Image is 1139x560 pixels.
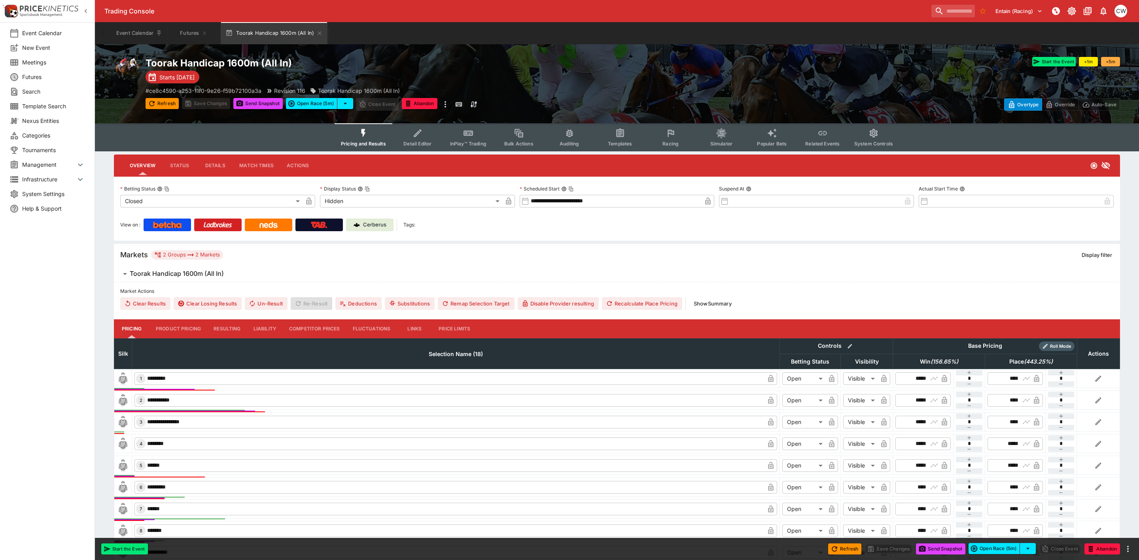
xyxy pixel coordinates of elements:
[114,338,132,369] th: Silk
[120,185,155,192] p: Betting Status
[114,319,149,338] button: Pricing
[1065,4,1079,18] button: Toggle light/dark mode
[782,437,825,450] div: Open
[146,57,633,69] h2: Copy To Clipboard
[20,13,62,17] img: Sportsbook Management
[441,98,450,111] button: more
[101,543,148,554] button: Start the Event
[162,156,197,175] button: Status
[365,186,370,192] button: Copy To Clipboard
[22,160,76,169] span: Management
[1024,357,1053,366] em: ( 443.25 %)
[159,73,195,81] p: Starts [DATE]
[1039,341,1075,351] div: Show/hide Price Roll mode configuration.
[782,524,825,537] div: Open
[341,141,386,147] span: Pricing and Results
[991,5,1047,17] button: Select Tenant
[782,503,825,515] div: Open
[104,7,928,15] div: Trading Console
[438,297,515,310] button: Remap Selection Target
[843,481,878,494] div: Visible
[291,297,332,310] span: Re-Result
[1123,544,1133,554] button: more
[117,416,129,428] img: blank-silk.png
[164,186,170,192] button: Copy To Clipboard
[780,338,893,354] th: Controls
[843,372,878,385] div: Visible
[719,185,744,192] p: Suspend At
[843,437,878,450] div: Visible
[120,285,1114,297] label: Market Actions
[123,156,162,175] button: Overview
[1101,161,1111,170] svg: Hidden
[168,22,219,44] button: Futures
[520,185,560,192] p: Scheduled Start
[1096,4,1111,18] button: Notifications
[138,485,144,490] span: 6
[259,222,277,228] img: Neds
[120,195,303,207] div: Closed
[233,156,280,175] button: Match Times
[602,297,682,310] button: Recalculate Place Pricing
[746,186,751,192] button: Suspend At
[117,372,129,385] img: blank-silk.png
[1078,98,1120,111] button: Auto-Save
[117,524,129,537] img: blank-silk.png
[911,357,967,366] span: Win(156.65%)
[310,87,400,95] div: Toorak Handicap 1600m (All In)
[1049,4,1063,18] button: NOT Connected to PK
[1112,2,1130,20] button: Christopher Winter
[117,481,129,494] img: blank-silk.png
[138,463,144,468] span: 5
[117,394,129,407] img: blank-silk.png
[1079,57,1098,66] button: +1m
[149,319,207,338] button: Product Pricing
[22,29,85,37] span: Event Calendar
[154,250,220,260] div: 2 Groups 2 Markets
[318,87,400,95] p: Toorak Handicap 1600m (All In)
[1077,249,1117,261] button: Display filter
[845,341,855,351] button: Bulk edit
[854,141,893,147] span: System Controls
[1032,57,1076,66] button: Start the Event
[117,459,129,472] img: blank-silk.png
[335,297,382,310] button: Deductions
[782,357,838,366] span: Betting Status
[782,372,825,385] div: Open
[286,98,353,109] div: split button
[22,87,85,96] span: Search
[931,357,958,366] em: ( 156.65 %)
[197,156,233,175] button: Details
[22,175,76,183] span: Infrastructure
[568,186,574,192] button: Copy To Clipboard
[1020,543,1036,554] button: select merge strategy
[22,190,85,198] span: System Settings
[2,3,18,19] img: PriceKinetics Logo
[969,543,1020,554] button: Open Race (5m)
[354,222,360,228] img: Cerberus
[782,481,825,494] div: Open
[1004,98,1120,111] div: Start From
[1114,5,1127,17] div: Christopher Winter
[965,341,1005,351] div: Base Pricing
[335,123,899,151] div: Event type filters
[245,297,287,310] button: Un-Result
[117,437,129,450] img: blank-silk.png
[1077,338,1120,369] th: Actions
[846,357,887,366] span: Visibility
[843,503,878,515] div: Visible
[828,543,861,554] button: Refresh
[286,98,337,109] button: Open Race (5m)
[157,186,163,192] button: Betting StatusCopy To Clipboard
[1090,162,1098,170] svg: Closed
[274,87,305,95] p: Revision 116
[843,416,878,428] div: Visible
[805,141,840,147] span: Related Events
[20,6,78,11] img: PriceKinetics
[1001,357,1061,366] span: Place(443.25%)
[1004,98,1042,111] button: Overtype
[203,222,232,228] img: Ladbrokes
[320,195,502,207] div: Hidden
[138,398,144,403] span: 2
[337,98,353,109] button: select merge strategy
